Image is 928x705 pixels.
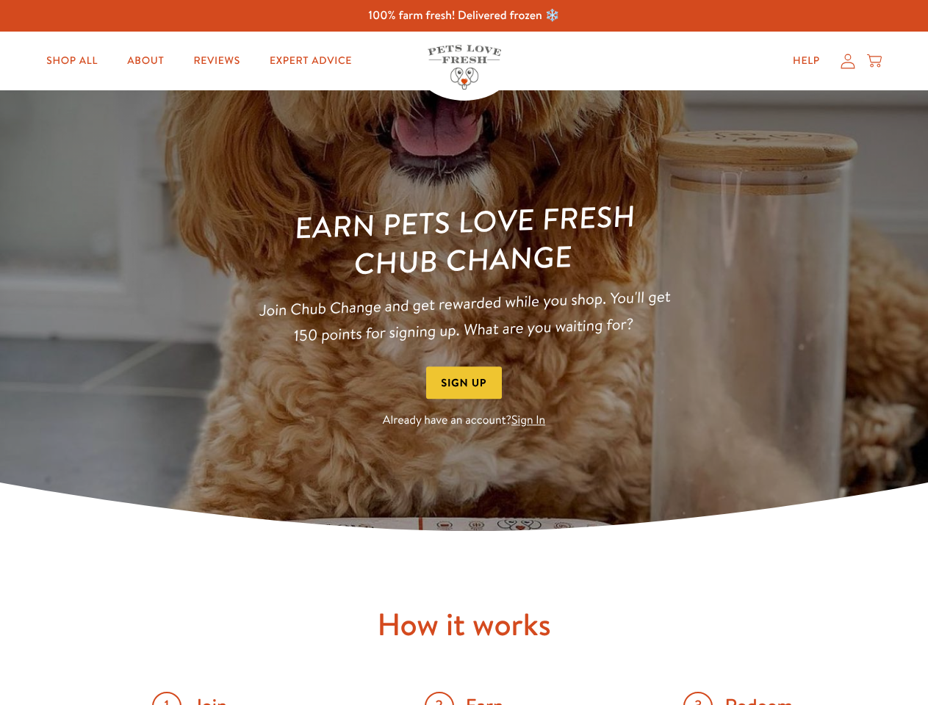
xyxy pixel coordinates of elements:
a: Help [781,46,832,76]
h1: Earn Pets Love Fresh Chub Change [251,195,677,286]
img: Pets Love Fresh [428,45,501,90]
h2: How it works [53,604,876,645]
a: About [115,46,176,76]
button: Sign Up [426,366,503,399]
a: Shop All [35,46,109,76]
a: Expert Advice [258,46,364,76]
a: Reviews [181,46,251,76]
a: Sign In [511,413,545,429]
p: Already have an account? [253,411,676,431]
p: Join Chub Change and get rewarded while you shop. You'll get 150 points for signing up. What are ... [251,283,677,350]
